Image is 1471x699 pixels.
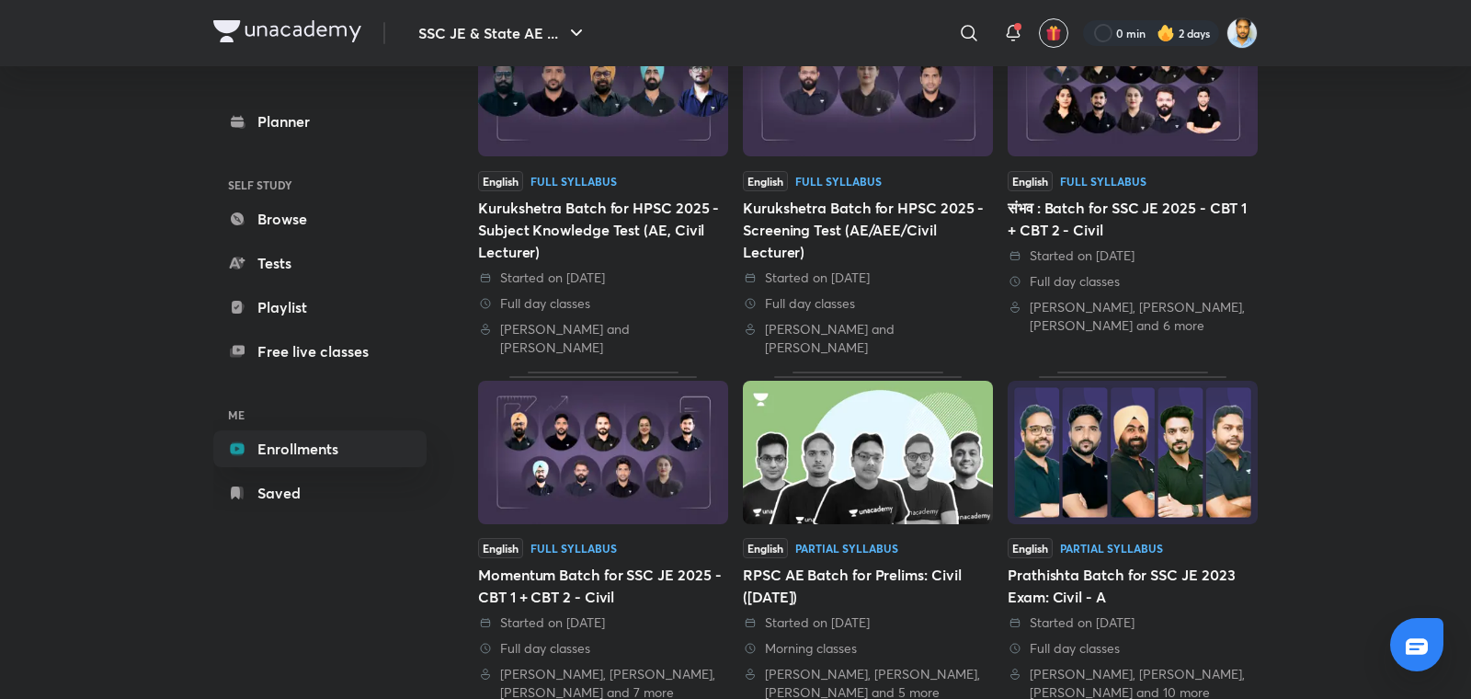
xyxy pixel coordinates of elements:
img: Thumbnail [743,13,993,156]
a: Company Logo [213,20,361,47]
div: Kurukshetra Batch for HPSC 2025 - Screening Test (AE/AEE/Civil Lecturer) [743,197,993,263]
a: Browse [213,201,427,237]
a: Playlist [213,289,427,326]
div: Started on 22 Jan 2022 [743,613,993,632]
a: Enrollments [213,430,427,467]
div: Full day classes [478,639,728,658]
h6: ME [213,399,427,430]
div: Prathishta Batch for SSC JE 2023 Exam: Civil - A [1008,564,1258,608]
div: Started on 11 Jul 2025 [478,613,728,632]
div: Full day classes [743,294,993,313]
a: Free live classes [213,333,427,370]
div: Started on 23 May 2025 [1008,246,1258,265]
span: English [1008,538,1053,558]
div: Started on 10 Sept 2025 [478,269,728,287]
span: English [743,171,788,191]
a: ThumbnailEnglishFull SyllabusKurukshetra Batch for HPSC 2025 - Screening Test (AE/AEE/Civil Lectu... [743,4,993,356]
img: Thumbnail [478,13,728,156]
div: Partial Syllabus [1060,543,1163,554]
a: ThumbnailEnglishFull Syllabusसंभव : Batch for SSC JE 2025 - CBT 1 + CBT 2 - Civil Started on [DAT... [1008,4,1258,356]
div: Pramod Kumar, Praveen Kumar, Apoorv Patodi and 6 more [1008,298,1258,335]
div: Morning classes [743,639,993,658]
div: Started on 24 Nov 2022 [1008,613,1258,632]
div: RPSC AE Batch for Prelims: Civil ([DATE]) [743,564,993,608]
img: avatar [1045,25,1062,41]
div: Shailesh Vaidya and Paran Raj Bhatia [478,320,728,357]
a: Planner [213,103,427,140]
a: ThumbnailEnglishFull SyllabusKurukshetra Batch for HPSC 2025 - Subject Knowledge Test (AE, Civil ... [478,4,728,356]
button: SSC JE & State AE ... [407,15,599,52]
a: Tests [213,245,427,281]
div: Started on 10 Sept 2025 [743,269,993,287]
span: English [743,538,788,558]
span: English [1008,171,1053,191]
div: Partial Syllabus [795,543,898,554]
img: Thumbnail [1008,381,1258,524]
div: Full Syllabus [795,176,882,187]
div: Momentum Batch for SSC JE 2025 - CBT 1 + CBT 2 - Civil [478,564,728,608]
div: Full day classes [478,294,728,313]
img: Thumbnail [743,381,993,524]
img: Thumbnail [478,381,728,524]
span: English [478,171,523,191]
div: Full day classes [1008,639,1258,658]
a: Saved [213,475,427,511]
div: Full Syllabus [530,176,617,187]
div: Full day classes [1008,272,1258,291]
img: Thumbnail [1008,13,1258,156]
span: English [478,538,523,558]
div: संभव : Batch for SSC JE 2025 - CBT 1 + CBT 2 - Civil [1008,197,1258,241]
img: Kunal Pradeep [1226,17,1258,49]
h6: SELF STUDY [213,169,427,201]
div: Pramod Kumar and Amit Vijay [743,320,993,357]
div: Full Syllabus [530,543,617,554]
img: Company Logo [213,20,361,42]
button: avatar [1039,18,1068,48]
div: Full Syllabus [1060,176,1146,187]
img: streak [1157,24,1175,42]
div: Kurukshetra Batch for HPSC 2025 - Subject Knowledge Test (AE, Civil Lecturer) [478,197,728,263]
